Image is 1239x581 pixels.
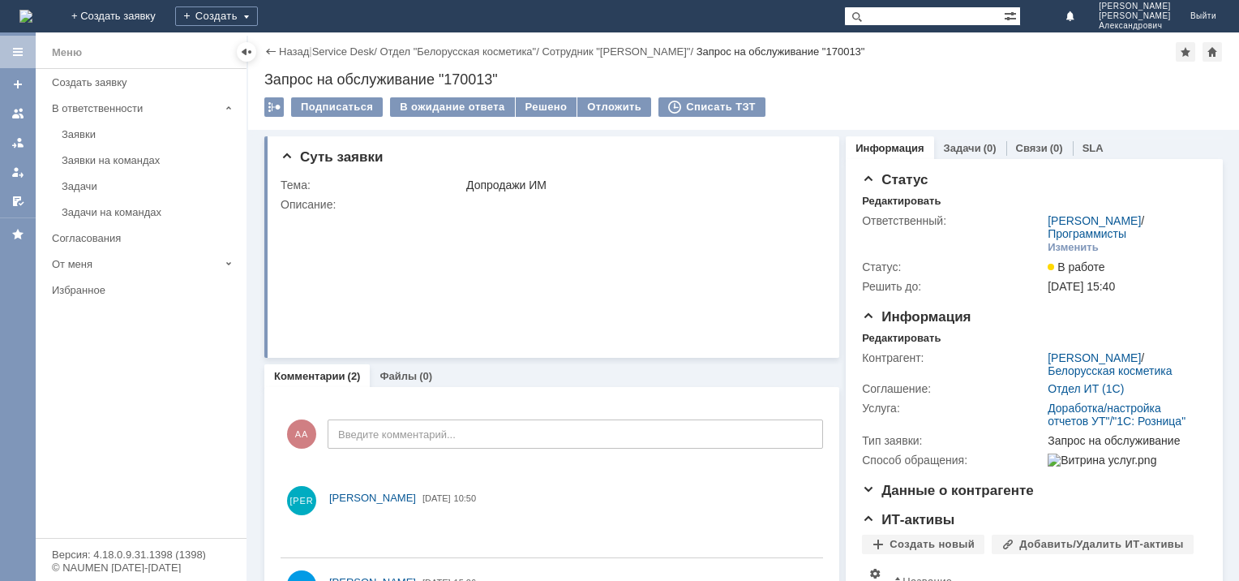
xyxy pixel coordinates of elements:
div: Заявки [62,128,237,140]
a: Создать заявку [5,71,31,97]
div: Изменить [1048,241,1099,254]
a: Информация [855,142,924,154]
div: В ответственности [52,102,219,114]
a: Файлы [379,370,417,382]
div: Соглашение: [862,382,1044,395]
div: Редактировать [862,332,941,345]
a: Задачи [55,174,243,199]
div: Контрагент: [862,351,1044,364]
a: Задачи на командах [55,200,243,225]
img: Витрина услуг.png [1048,454,1156,467]
div: (2) [348,370,361,382]
div: (0) [419,370,432,382]
a: Заявки [55,122,243,147]
a: Заявки на командах [55,148,243,173]
span: Настройки [868,567,881,580]
a: Мои согласования [5,188,31,214]
a: Назад [279,45,309,58]
div: Запрос на обслуживание [1048,434,1200,447]
a: Задачи [944,142,981,154]
span: В работе [1048,260,1104,273]
a: Отдел "Белорусская косметика" [379,45,536,58]
div: © NAUMEN [DATE]-[DATE] [52,562,230,573]
div: Скрыть меню [237,42,256,62]
div: Тип заявки: [862,434,1044,447]
a: Перейти на домашнюю страницу [19,10,32,23]
span: [DATE] [422,493,451,503]
a: SLA [1083,142,1104,154]
div: | [309,45,311,57]
div: / [379,45,542,58]
div: Добавить в избранное [1176,42,1195,62]
a: Комментарии [274,370,345,382]
div: Создать заявку [52,76,237,88]
div: Сделать домашней страницей [1203,42,1222,62]
a: Сотрудник "[PERSON_NAME]" [542,45,690,58]
a: Мои заявки [5,159,31,185]
a: Создать заявку [45,70,243,95]
div: Допродажи ИМ [466,179,817,192]
span: Суть заявки [281,149,383,165]
div: (0) [984,142,997,154]
div: Версия: 4.18.0.9.31.1398 (1398) [52,549,230,560]
span: Александрович [1099,21,1171,31]
div: / [312,45,380,58]
a: Белорусская косметика [1048,364,1172,377]
div: / [1048,351,1200,377]
div: (0) [1050,142,1063,154]
span: Расширенный поиск [1004,7,1020,23]
div: Создать [175,6,258,26]
a: Заявки в моей ответственности [5,130,31,156]
span: 10:50 [454,493,477,503]
a: Заявки на командах [5,101,31,127]
div: / [1048,214,1200,240]
a: Отдел ИТ (1С) [1048,382,1124,395]
span: [PERSON_NAME] [329,492,416,504]
div: Меню [52,43,82,62]
span: Информация [862,309,971,325]
div: Способ обращения: [862,454,1044,467]
div: Решить до: [862,280,1044,293]
a: Программисты [1048,227,1126,240]
div: Услуга: [862,402,1044,415]
a: [PERSON_NAME] [1048,214,1141,227]
span: ИТ-активы [862,512,954,527]
span: [DATE] 15:40 [1048,280,1115,293]
div: Редактировать [862,195,941,208]
div: Согласования [52,232,237,244]
div: Заявки на командах [62,154,237,166]
span: [PERSON_NAME] [1099,2,1171,11]
span: Данные о контрагенте [862,483,1034,498]
a: [PERSON_NAME] [329,490,416,506]
div: Статус: [862,260,1044,273]
a: Связи [1016,142,1048,154]
div: Задачи на командах [62,206,237,218]
div: Работа с массовостью [264,97,284,117]
div: От меня [52,258,219,270]
a: Service Desk [312,45,375,58]
span: АА [287,420,316,449]
div: Избранное [52,284,219,296]
div: Запрос на обслуживание "170013" [264,71,1223,88]
div: Тема: [281,179,463,192]
div: Задачи [62,180,237,192]
div: Описание: [281,198,821,211]
a: Согласования [45,226,243,251]
div: / [542,45,696,58]
img: logo [19,10,32,23]
span: Статус [862,172,928,187]
a: [PERSON_NAME] [1048,351,1141,364]
span: [PERSON_NAME] [1099,11,1171,21]
div: Запрос на обслуживание "170013" [697,45,865,58]
a: Доработка/настройка отчетов УТ"/"1С: Розница" [1048,402,1185,428]
div: Ответственный: [862,214,1044,227]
